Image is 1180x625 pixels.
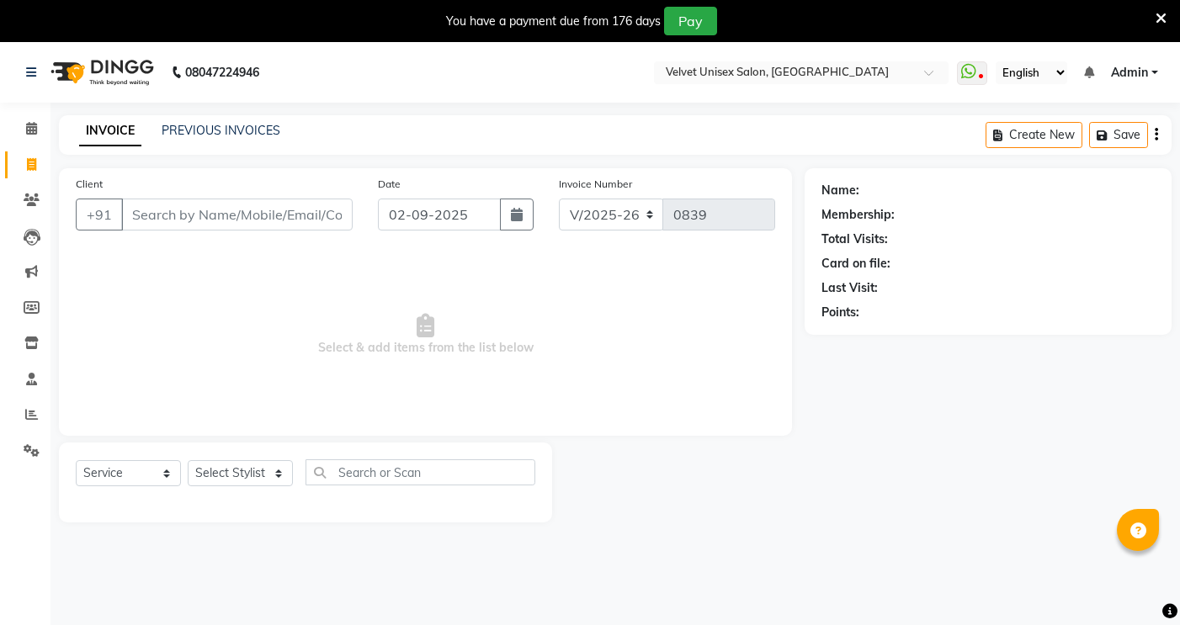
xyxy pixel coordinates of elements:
div: You have a payment due from 176 days [446,13,661,30]
div: Points: [821,304,859,321]
label: Client [76,177,103,192]
a: PREVIOUS INVOICES [162,123,280,138]
button: Save [1089,122,1148,148]
div: Name: [821,182,859,199]
span: Select & add items from the list below [76,251,775,419]
label: Invoice Number [559,177,632,192]
input: Search or Scan [306,459,535,485]
a: INVOICE [79,116,141,146]
div: Card on file: [821,255,890,273]
div: Membership: [821,206,895,224]
b: 08047224946 [185,49,259,96]
div: Last Visit: [821,279,878,297]
iframe: chat widget [1109,558,1163,608]
label: Date [378,177,401,192]
button: Create New [986,122,1082,148]
span: Admin [1111,64,1148,82]
input: Search by Name/Mobile/Email/Code [121,199,353,230]
div: Total Visits: [821,230,888,248]
button: +91 [76,199,123,230]
img: logo [43,49,158,96]
button: Pay [664,7,717,35]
